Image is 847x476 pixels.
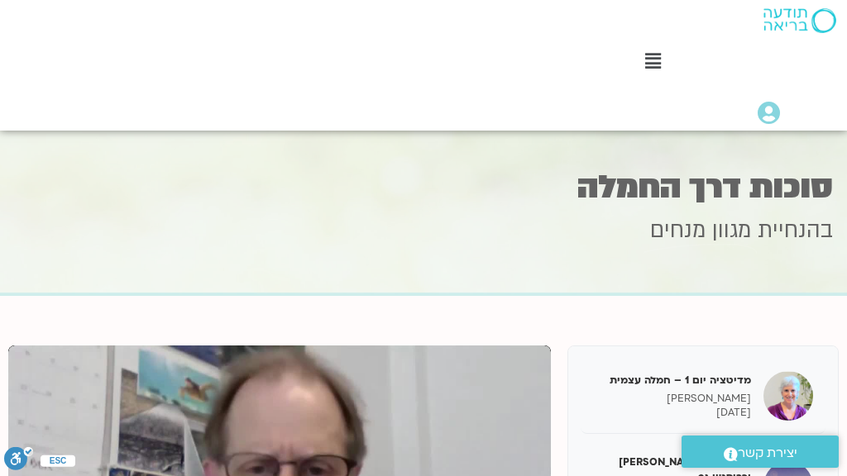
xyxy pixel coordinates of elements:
[763,8,836,33] img: תודעה בריאה
[763,371,813,421] img: מדיטציה יום 1 – חמלה עצמית
[738,442,797,464] span: יצירת קשר
[593,392,751,406] p: [PERSON_NAME]
[593,406,751,420] p: [DATE]
[14,171,833,203] h1: סוכות דרך החמלה
[593,373,751,388] h5: מדיטציה יום 1 – חמלה עצמית
[758,216,833,245] span: בהנחיית
[682,436,839,468] a: יצירת קשר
